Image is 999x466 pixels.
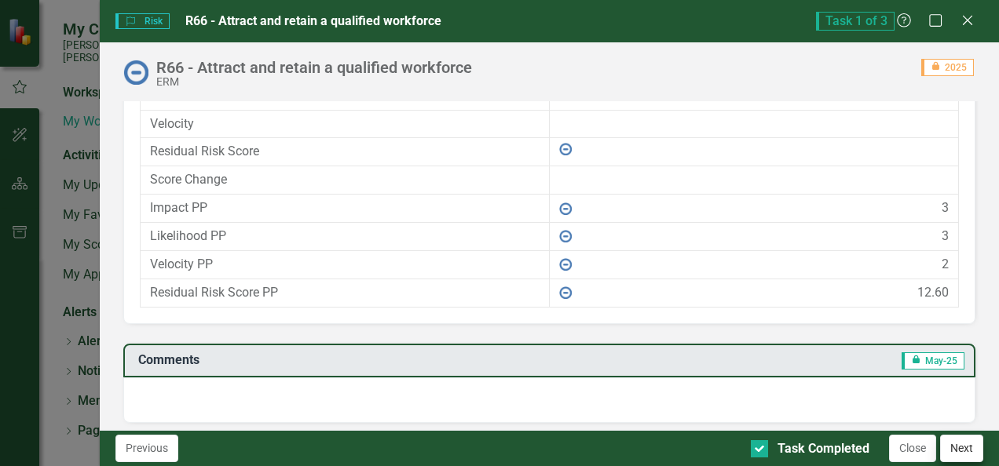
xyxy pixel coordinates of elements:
img: No Information [559,230,572,242]
span: May-25 [902,352,964,370]
img: No Information [123,60,148,85]
div: 3 [942,199,949,217]
td: Residual Risk Score [141,138,550,166]
div: Task Completed [778,440,869,458]
td: Impact PP [141,195,550,223]
button: Next [940,435,983,462]
img: No Information [559,202,572,215]
button: Previous [115,435,178,462]
h3: Comments [138,353,540,367]
td: Likelihood PP [141,223,550,251]
img: No Information [559,143,572,155]
span: 2025 [921,59,974,76]
div: 2 [942,256,949,274]
td: Score Change [141,166,550,195]
div: ERM [156,76,472,88]
span: R66 - Attract and retain a qualified workforce [185,13,441,28]
div: 12.60 [917,284,949,302]
td: Velocity PP [141,250,550,279]
div: R66 - Attract and retain a qualified workforce [156,59,472,76]
td: Residual Risk Score PP [141,279,550,307]
img: No Information [559,258,572,271]
span: Task 1 of 3 [816,12,895,31]
span: Risk [115,13,169,29]
td: Velocity [141,110,550,138]
img: No Information [559,286,572,299]
div: 3 [942,228,949,246]
button: Close [889,435,936,462]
